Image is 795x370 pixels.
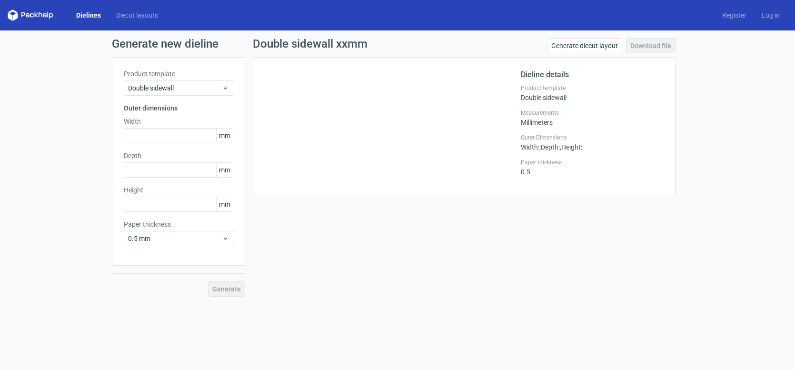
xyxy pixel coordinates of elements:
label: Width [124,117,233,126]
label: Product template [124,69,233,79]
label: Height [124,185,233,195]
a: Diecut layouts [109,10,166,20]
h2: Dieline details [521,69,664,80]
label: Product template [521,84,664,92]
h1: Double sidewall xxmm [253,38,368,50]
span: Double sidewall [128,83,222,93]
a: Log in [754,10,787,20]
span: mm [216,163,233,177]
label: Paper thickness [124,220,233,229]
span: 0.5 mm [128,234,222,243]
a: Register [715,10,754,20]
h1: Generate new dieline [112,38,683,50]
span: mm [216,129,233,143]
span: , Height : [560,143,582,151]
div: Millimeters [521,109,664,126]
span: , Depth : [539,143,560,151]
span: mm [216,197,233,211]
div: 0.5 [521,159,664,176]
span: Width : [521,143,539,151]
label: Depth [124,151,233,160]
label: Outer Dimensions [521,134,664,141]
div: Double sidewall [521,84,664,101]
label: Paper thickness [521,159,664,166]
label: Measurements [521,109,664,117]
a: Generate diecut layout [547,38,622,53]
h3: Outer dimensions [124,103,233,113]
a: Dielines [69,10,109,20]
